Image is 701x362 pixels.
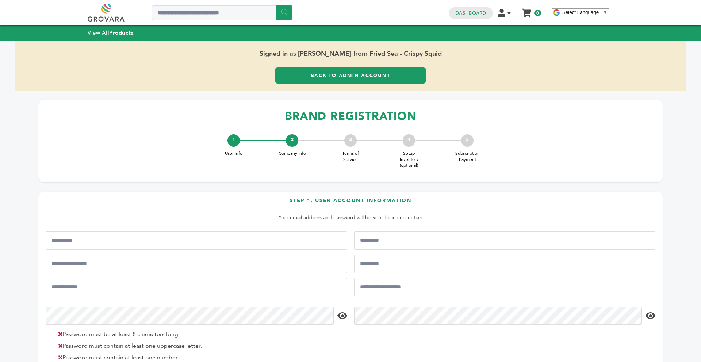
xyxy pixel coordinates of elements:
[49,213,652,222] p: Your email address and password will be your login credentials
[562,9,599,15] span: Select Language
[277,150,307,157] span: Company Info
[354,231,656,250] input: Last Name*
[354,278,656,296] input: Confirm Email Address*
[55,330,345,339] li: Password must be at least 8 characters long.
[219,150,248,157] span: User Info
[55,342,345,350] li: Password must contain at least one uppercase letter.
[152,5,292,20] input: Search a product or brand...
[46,255,347,273] input: Mobile Phone Number
[455,10,486,16] a: Dashboard
[46,278,347,296] input: Email Address*
[562,9,608,15] a: Select Language​
[336,150,365,163] span: Terms of Service
[55,353,345,362] li: Password must contain at least one number.
[461,134,474,147] div: 5
[275,67,426,84] a: Back to Admin Account
[46,105,655,127] h1: BRAND REGISTRATION
[286,134,298,147] div: 2
[88,29,134,36] a: View AllProducts
[15,41,686,67] span: Signed in as [PERSON_NAME] from Fried Sea - Crispy Squid
[227,134,240,147] div: 1
[534,10,541,16] span: 0
[344,134,357,147] div: 3
[522,7,531,14] a: My Cart
[603,9,608,15] span: ▼
[354,255,656,273] input: Job Title*
[46,197,655,210] h3: Step 1: User Account Information
[403,134,415,147] div: 4
[394,150,424,169] span: Setup Inventory (optional)
[46,307,334,325] input: Password*
[453,150,482,163] span: Subscription Payment
[109,29,133,36] strong: Products
[354,307,642,325] input: Confirm Password*
[46,231,347,250] input: First Name*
